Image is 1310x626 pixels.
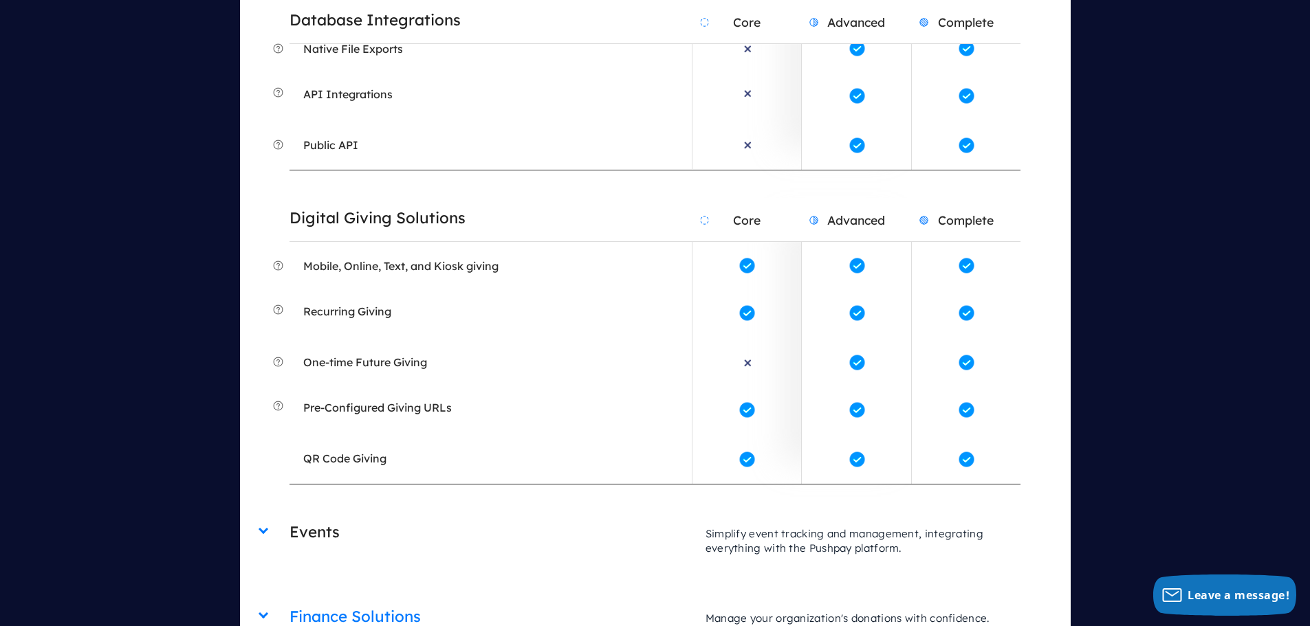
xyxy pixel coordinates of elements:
[303,87,393,107] span: API Integrations
[303,352,427,372] span: One-time Future Giving
[802,199,910,241] h2: Advanced
[303,304,391,324] span: Recurring Giving
[1153,574,1296,616] button: Leave a message!
[303,400,452,421] span: Pre-Configured Giving URLs
[303,38,403,59] span: Native File Exports
[290,515,692,550] h2: Events
[912,1,1020,43] h2: Complete
[692,1,801,43] h2: Core
[692,199,801,241] h2: Core
[303,135,358,155] span: Public API
[802,1,910,43] h2: Advanced
[692,513,1020,570] p: Simplify event tracking and management, integrating everything with the Pushpay platform.
[290,201,692,236] h2: Digital Giving Solutions
[303,256,499,276] span: Mobile, Online, Text, and Kiosk giving
[912,199,1020,241] h2: Complete
[303,451,386,465] em: QR Code Giving
[1188,588,1289,603] span: Leave a message!
[290,3,692,38] h2: Database Integrations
